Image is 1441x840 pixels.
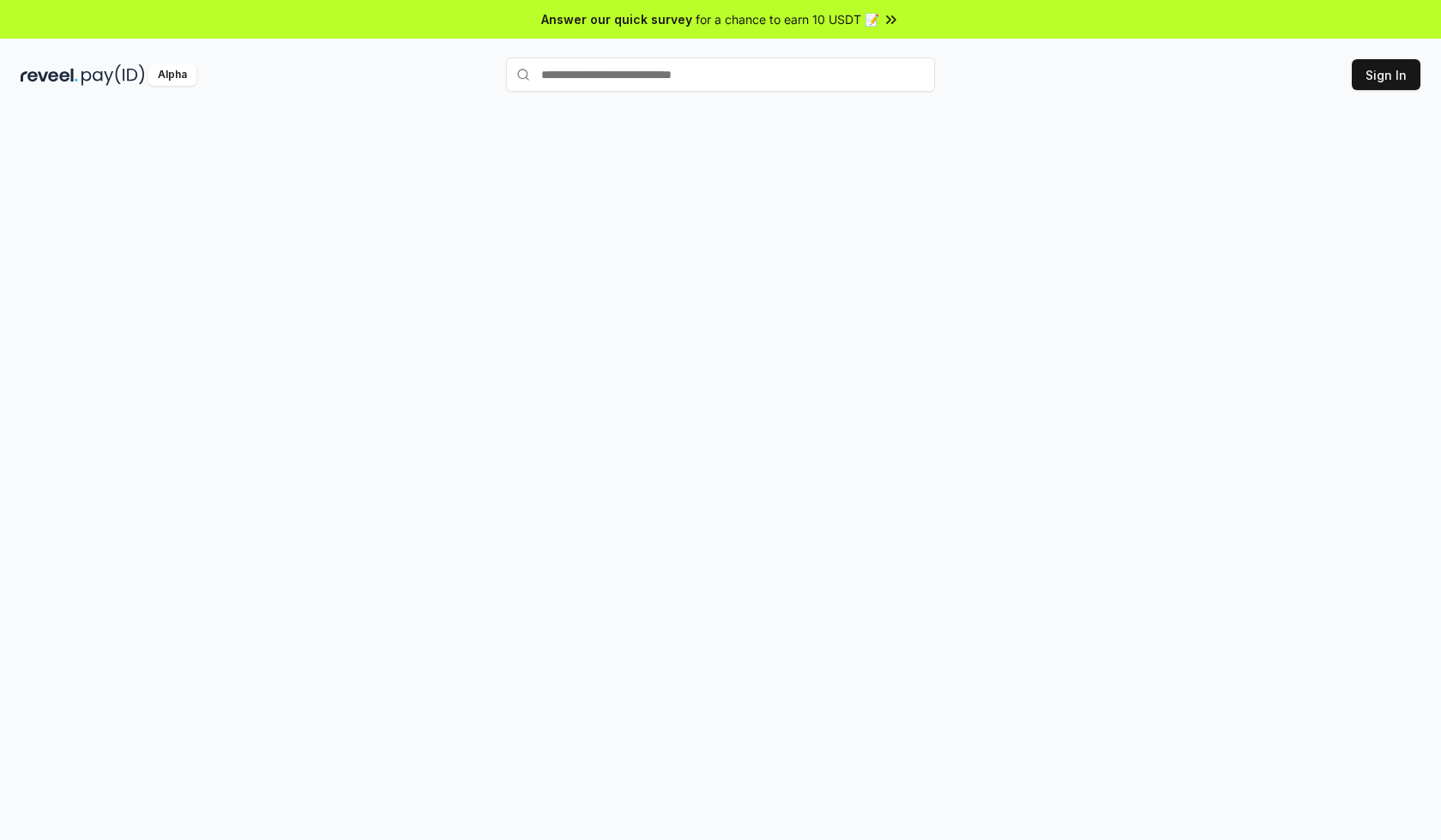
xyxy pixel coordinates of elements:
[541,10,692,28] span: Answer our quick survey
[81,64,145,86] img: pay_id
[1352,59,1420,90] button: Sign In
[696,10,879,28] span: for a chance to earn 10 USDT 📝
[21,64,78,86] img: reveel_dark
[148,64,196,86] div: Alpha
